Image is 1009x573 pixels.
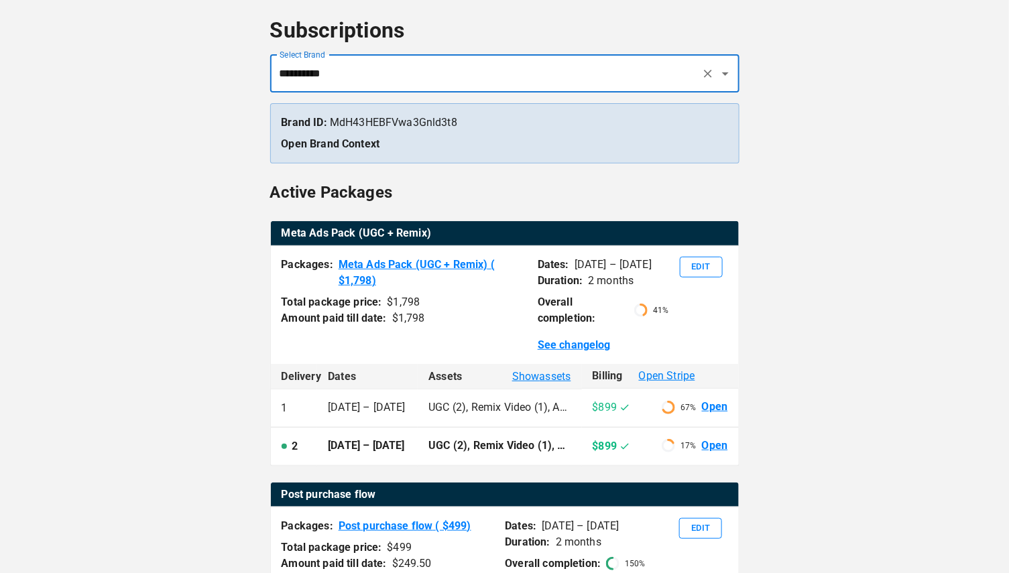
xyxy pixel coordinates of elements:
[653,304,668,316] p: 41 %
[270,17,739,44] h4: Subscriptions
[282,137,380,150] a: Open Brand Context
[392,556,432,572] div: $ 249.50
[538,337,611,353] a: See changelog
[271,364,318,389] th: Delivery
[292,438,298,454] p: 2
[680,257,723,277] button: Edit
[593,438,631,454] p: $899
[575,257,652,273] p: [DATE] – [DATE]
[317,389,418,427] td: [DATE] – [DATE]
[280,49,325,60] label: Select Brand
[582,364,739,389] th: Billing
[282,518,333,534] p: Packages:
[271,221,739,246] th: Meta Ads Pack (UGC + Remix)
[271,483,739,507] th: Post purchase flow
[388,539,412,556] div: $ 499
[339,257,527,289] a: Meta Ads Pack (UGC + Remix) ( $1,798)
[282,310,387,326] p: Amount paid till date:
[505,534,550,550] p: Duration:
[505,556,601,572] p: Overall completion:
[428,438,571,454] p: UGC (2), Remix Video (1), Ad campaign optimisation (2), Image Ad (1)
[505,518,536,534] p: Dates:
[317,364,418,389] th: Dates
[639,368,695,384] span: Open Stripe
[625,558,645,570] p: 150 %
[282,400,288,416] p: 1
[702,399,728,415] a: Open
[680,440,696,452] p: 17 %
[512,369,571,385] span: Show assets
[680,401,696,413] p: 67 %
[699,64,717,83] button: Clear
[538,257,569,273] p: Dates:
[588,273,634,289] p: 2 months
[556,534,601,550] p: 2 months
[679,518,722,539] button: Edit
[538,273,583,289] p: Duration:
[282,116,327,129] strong: Brand ID:
[271,221,739,246] table: active packages table
[270,180,393,205] h6: Active Packages
[538,294,629,326] p: Overall completion:
[428,400,571,416] p: UGC (2), Remix Video (1), Ad campaign optimisation (2), Image Ad (1)
[282,556,387,572] p: Amount paid till date:
[593,399,631,416] p: $899
[388,294,420,310] div: $ 1,798
[317,427,418,465] td: [DATE] – [DATE]
[542,518,619,534] p: [DATE] – [DATE]
[716,64,735,83] button: Open
[282,539,382,556] p: Total package price:
[282,115,728,131] p: MdH43HEBFVwa3Gnld3t8
[271,483,739,507] table: active packages table
[428,369,571,385] div: Assets
[282,294,382,310] p: Total package price:
[392,310,425,326] div: $ 1,798
[339,518,471,534] a: Post purchase flow ( $499)
[282,257,333,289] p: Packages:
[702,438,728,454] a: Open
